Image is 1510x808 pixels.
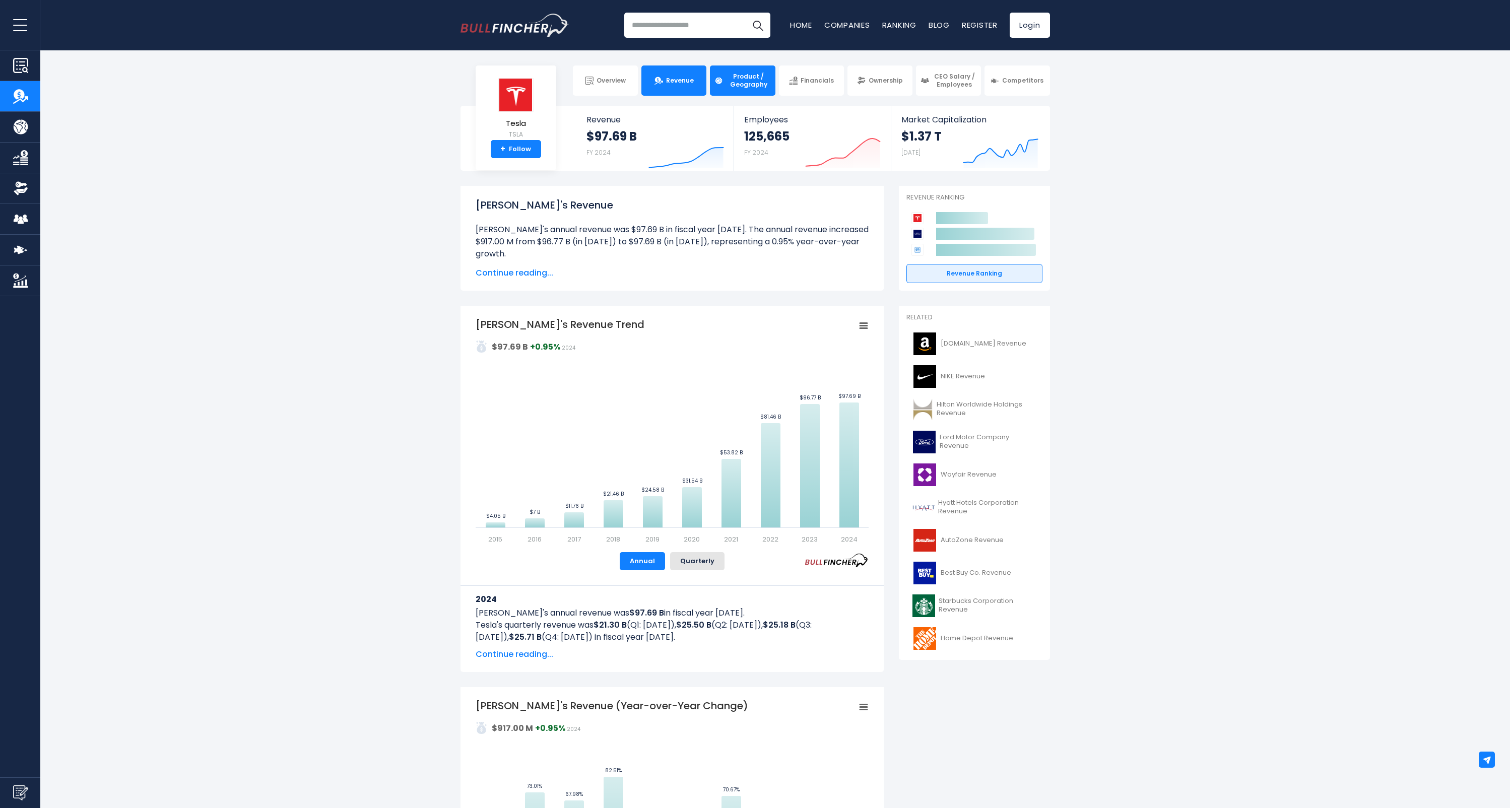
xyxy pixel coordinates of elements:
a: Hyatt Hotels Corporation Revenue [906,494,1042,521]
text: 82.51% [605,767,621,774]
strong: $917.00 M [492,722,533,734]
a: Home [790,20,812,30]
img: Ownership [13,181,28,196]
img: H logo [912,496,935,519]
a: Ford Motor Company Revenue [906,428,1042,456]
a: Hilton Worldwide Holdings Revenue [906,395,1042,423]
span: Continue reading... [476,267,869,279]
text: $7 B [529,508,540,516]
text: 2016 [528,534,542,544]
text: 2017 [567,534,580,544]
img: HLT logo [912,398,934,421]
text: $31.54 B [682,477,702,485]
img: NKE logo [912,365,938,388]
a: Blog [929,20,950,30]
a: Ranking [882,20,916,30]
text: 2018 [606,534,620,544]
strong: +0.95% [535,722,565,734]
span: Market Capitalization [901,115,1038,124]
text: $24.58 B [641,486,664,494]
button: Annual [620,552,665,570]
a: Register [962,20,998,30]
text: 73.01% [527,782,542,790]
span: Product / Geography [726,73,770,88]
a: Revenue Ranking [906,264,1042,283]
p: Revenue Ranking [906,193,1042,202]
a: Go to homepage [461,14,569,37]
span: Overview [597,77,626,85]
p: Tesla's quarterly revenue was (Q1: [DATE]), (Q2: [DATE]), (Q3: [DATE]), (Q4: [DATE]) in fiscal ye... [476,619,869,643]
a: Companies [824,20,870,30]
a: Revenue [641,65,706,96]
text: 2015 [488,534,502,544]
a: Wayfair Revenue [906,461,1042,489]
span: Revenue [586,115,724,124]
img: Tesla competitors logo [911,212,924,224]
span: Employees [744,115,881,124]
img: addasd [476,722,488,734]
span: CEO Salary / Employees [932,73,976,88]
img: Ford Motor Company competitors logo [911,228,924,240]
text: $97.69 B [838,392,860,400]
text: $4.05 B [486,512,505,520]
tspan: [PERSON_NAME]'s Revenue (Year-over-Year Change) [476,699,748,713]
strong: $97.69 B [492,341,528,353]
img: HD logo [912,627,938,650]
h3: 2024 [476,593,869,605]
text: 2019 [645,534,660,544]
text: 2022 [762,534,778,544]
a: Financials [779,65,844,96]
text: 70.67% [723,786,739,793]
a: Ownership [847,65,912,96]
b: $97.69 B [629,607,664,619]
a: Revenue $97.69 B FY 2024 [576,106,734,171]
b: $25.18 B [763,619,796,631]
img: SBUX logo [912,594,936,617]
a: Competitors [984,65,1049,96]
a: Tesla TSLA [498,78,534,141]
button: Quarterly [670,552,725,570]
tspan: [PERSON_NAME]'s Revenue Trend [476,317,644,331]
text: $21.46 B [603,490,624,498]
strong: +0.95% [530,341,560,353]
small: [DATE] [901,148,921,157]
img: BBY logo [912,562,938,584]
img: AZO logo [912,529,938,552]
p: Related [906,313,1042,322]
a: +Follow [491,140,541,158]
a: Login [1010,13,1050,38]
a: [DOMAIN_NAME] Revenue [906,330,1042,358]
img: W logo [912,463,938,486]
img: AMZN logo [912,332,938,355]
button: Search [745,13,770,38]
text: $96.77 B [799,394,820,401]
a: Home Depot Revenue [906,625,1042,652]
strong: + [500,145,505,154]
a: AutoZone Revenue [906,526,1042,554]
span: 2024 [562,344,575,352]
img: F logo [912,431,937,453]
h1: [PERSON_NAME]'s Revenue [476,197,869,213]
li: [PERSON_NAME]'s annual revenue was $97.69 B in fiscal year [DATE]. The annual revenue increased $... [476,224,869,260]
a: Starbucks Corporation Revenue [906,592,1042,620]
strong: 125,665 [744,128,790,144]
small: FY 2024 [744,148,768,157]
a: Best Buy Co. Revenue [906,559,1042,587]
text: 2023 [802,534,818,544]
text: $53.82 B [720,449,743,456]
img: General Motors Company competitors logo [911,244,924,256]
svg: Tesla's Revenue Trend [476,317,869,544]
a: Overview [573,65,638,96]
span: Continue reading... [476,648,869,660]
strong: $97.69 B [586,128,637,144]
small: FY 2024 [586,148,611,157]
a: Employees 125,665 FY 2024 [734,106,891,171]
text: $11.76 B [565,502,583,510]
strong: $1.37 T [901,128,942,144]
text: 67.98% [565,790,582,798]
text: $81.46 B [760,413,781,421]
span: Revenue [666,77,694,85]
span: Competitors [1002,77,1043,85]
span: 2024 [567,725,580,733]
a: CEO Salary / Employees [916,65,981,96]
